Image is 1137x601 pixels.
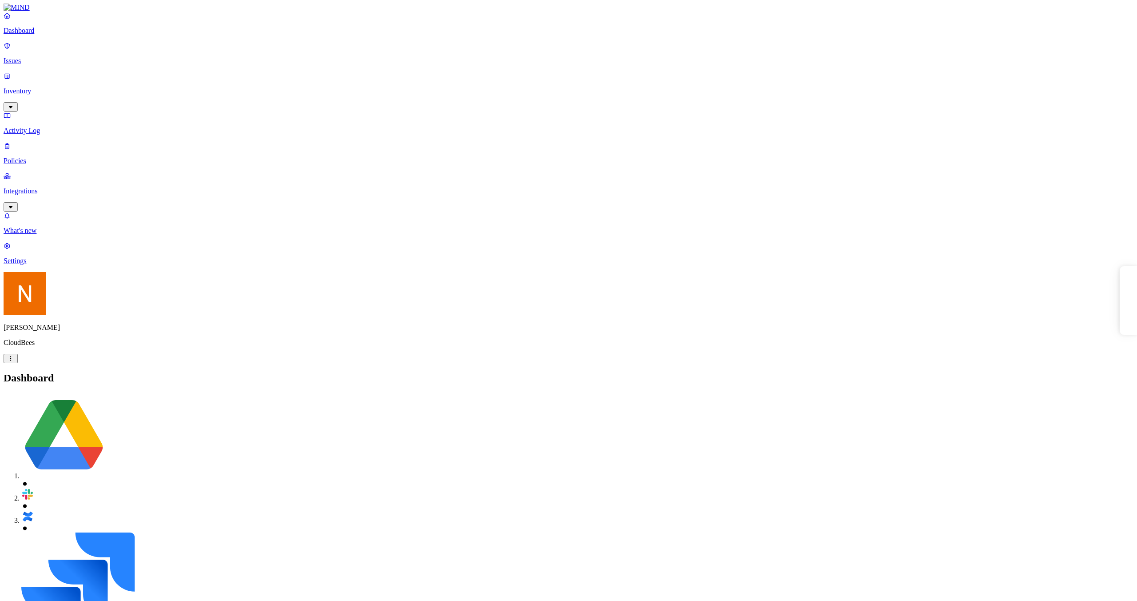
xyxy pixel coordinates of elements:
[4,272,46,315] img: Nitai Mishary
[4,212,1133,235] a: What's new
[4,227,1133,235] p: What's new
[4,87,1133,95] p: Inventory
[4,372,1133,384] h2: Dashboard
[4,324,1133,332] p: [PERSON_NAME]
[4,57,1133,65] p: Issues
[4,157,1133,165] p: Policies
[21,488,34,501] img: svg%3e
[4,142,1133,165] a: Policies
[4,4,30,12] img: MIND
[4,42,1133,65] a: Issues
[4,172,1133,210] a: Integrations
[4,12,1133,35] a: Dashboard
[21,510,34,523] img: svg%3e
[4,257,1133,265] p: Settings
[4,187,1133,195] p: Integrations
[4,27,1133,35] p: Dashboard
[4,4,1133,12] a: MIND
[4,112,1133,135] a: Activity Log
[4,339,1133,347] p: CloudBees
[21,393,107,478] img: svg%3e
[4,127,1133,135] p: Activity Log
[4,72,1133,110] a: Inventory
[4,242,1133,265] a: Settings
